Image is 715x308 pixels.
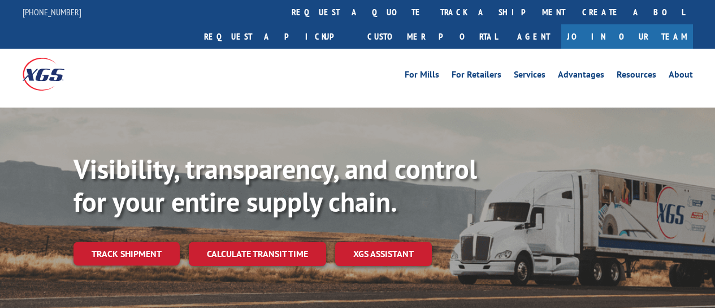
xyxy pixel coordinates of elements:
a: Advantages [558,70,604,83]
a: For Mills [405,70,439,83]
a: Join Our Team [561,24,693,49]
a: Calculate transit time [189,242,326,266]
b: Visibility, transparency, and control for your entire supply chain. [73,151,477,219]
a: Services [514,70,545,83]
a: Customer Portal [359,24,506,49]
a: Request a pickup [196,24,359,49]
a: About [669,70,693,83]
a: [PHONE_NUMBER] [23,6,81,18]
a: For Retailers [452,70,501,83]
a: XGS ASSISTANT [335,242,432,266]
a: Track shipment [73,242,180,266]
a: Agent [506,24,561,49]
a: Resources [617,70,656,83]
